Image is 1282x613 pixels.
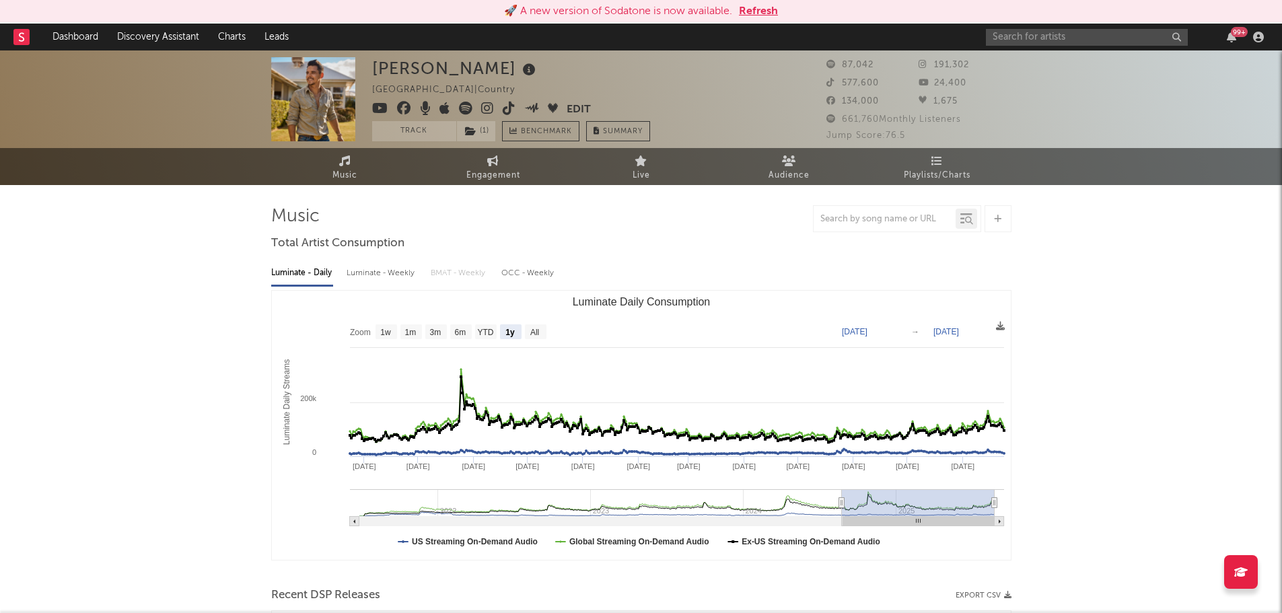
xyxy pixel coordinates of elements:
text: YTD [477,328,493,337]
text: Global Streaming On-Demand Audio [569,537,709,546]
text: [DATE] [627,462,650,470]
span: Playlists/Charts [904,168,970,184]
span: ( 1 ) [456,121,496,141]
button: (1) [457,121,495,141]
button: Edit [567,102,591,118]
a: Audience [715,148,863,185]
span: Jump Score: 76.5 [826,131,905,140]
text: [DATE] [676,462,700,470]
span: Summary [603,128,643,135]
text: [DATE] [406,462,429,470]
text: [DATE] [786,462,810,470]
text: [DATE] [895,462,919,470]
text: [DATE] [951,462,974,470]
a: Live [567,148,715,185]
button: Refresh [739,3,778,20]
text: 3m [429,328,441,337]
text: 1m [404,328,416,337]
span: 1,675 [919,97,958,106]
span: 87,042 [826,61,874,69]
text: Luminate Daily Consumption [572,296,710,308]
a: Playlists/Charts [863,148,1011,185]
span: Benchmark [521,124,572,140]
button: Export CSV [956,591,1011,600]
div: OCC - Weekly [501,262,555,285]
span: Total Artist Consumption [271,236,404,252]
div: 🚀 A new version of Sodatone is now available. [504,3,732,20]
svg: Luminate Daily Consumption [272,291,1011,560]
span: 577,600 [826,79,879,87]
div: [GEOGRAPHIC_DATA] | Country [372,82,530,98]
a: Discovery Assistant [108,24,209,50]
text: [DATE] [352,462,376,470]
text: 1y [505,328,515,337]
text: [DATE] [841,462,865,470]
text: Ex-US Streaming On-Demand Audio [742,537,880,546]
span: 24,400 [919,79,966,87]
a: Engagement [419,148,567,185]
text: [DATE] [933,327,959,336]
input: Search by song name or URL [814,214,956,225]
a: Music [271,148,419,185]
div: 99 + [1231,27,1248,37]
span: Recent DSP Releases [271,587,380,604]
a: Dashboard [43,24,108,50]
span: Music [332,168,357,184]
text: Zoom [350,328,371,337]
span: 134,000 [826,97,879,106]
a: Charts [209,24,255,50]
a: Leads [255,24,298,50]
input: Search for artists [986,29,1188,46]
text: 200k [300,394,316,402]
span: Live [633,168,650,184]
text: All [530,328,538,337]
span: 191,302 [919,61,969,69]
text: 6m [454,328,466,337]
span: Engagement [466,168,520,184]
div: [PERSON_NAME] [372,57,539,79]
span: 661,760 Monthly Listeners [826,115,961,124]
text: 1w [380,328,391,337]
div: Luminate - Weekly [347,262,417,285]
button: 99+ [1227,32,1236,42]
text: [DATE] [515,462,539,470]
text: US Streaming On-Demand Audio [412,537,538,546]
text: [DATE] [842,327,867,336]
a: Benchmark [502,121,579,141]
button: Track [372,121,456,141]
text: [DATE] [732,462,756,470]
text: → [911,327,919,336]
text: [DATE] [462,462,485,470]
text: [DATE] [571,462,594,470]
text: Luminate Daily Streams [282,359,291,445]
span: Audience [769,168,810,184]
text: 0 [312,448,316,456]
div: Luminate - Daily [271,262,333,285]
button: Summary [586,121,650,141]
